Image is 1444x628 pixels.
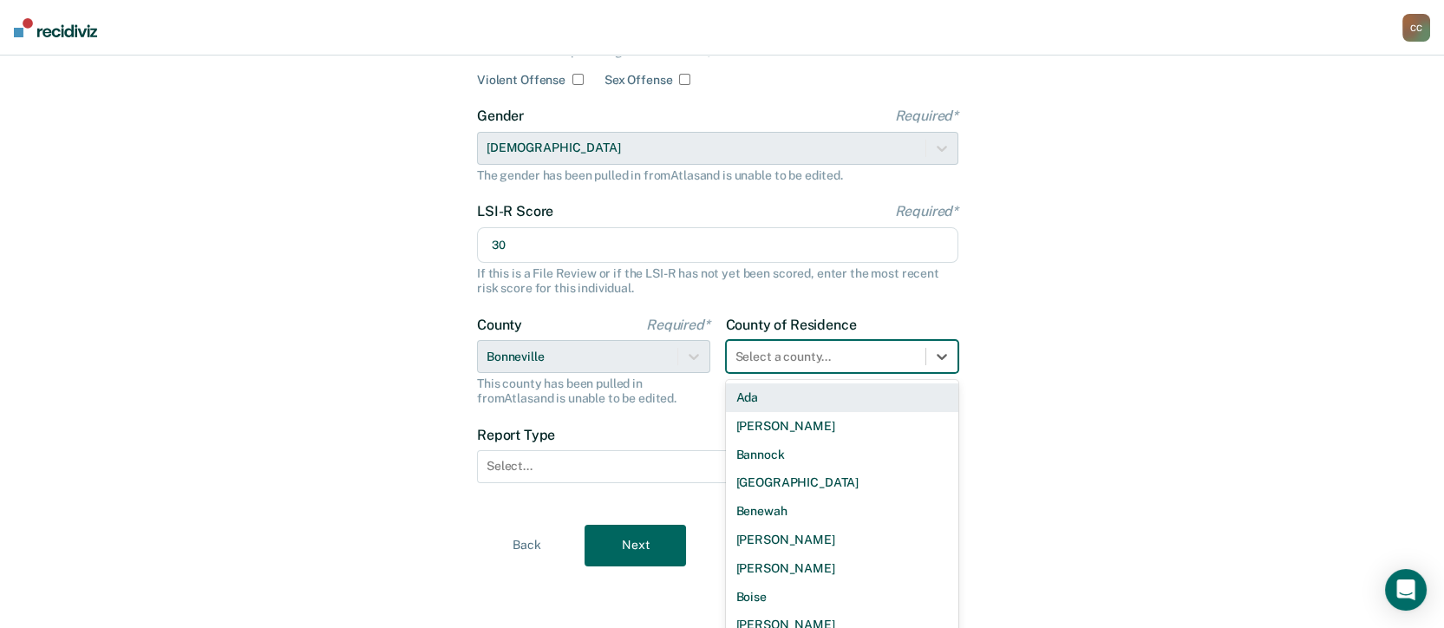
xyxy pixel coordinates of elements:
[14,18,97,37] img: Recidiviz
[477,168,958,183] div: The gender has been pulled in from Atlas and is unable to be edited.
[726,526,959,554] div: [PERSON_NAME]
[1402,14,1430,42] div: C C
[726,497,959,526] div: Benewah
[726,583,959,612] div: Boise
[477,317,710,333] label: County
[726,554,959,583] div: [PERSON_NAME]
[477,266,958,296] div: If this is a File Review or if the LSI-R has not yet been scored, enter the most recent risk scor...
[726,317,959,333] label: County of Residence
[477,376,710,406] div: This county has been pulled in from Atlas and is unable to be edited.
[726,441,959,469] div: Bannock
[726,412,959,441] div: [PERSON_NAME]
[476,525,578,566] button: Back
[894,108,958,124] span: Required*
[1385,569,1427,611] div: Open Intercom Messenger
[477,73,565,88] label: Violent Offense
[477,203,958,219] label: LSI-R Score
[894,203,958,219] span: Required*
[646,317,710,333] span: Required*
[477,108,958,124] label: Gender
[1402,14,1430,42] button: CC
[726,468,959,497] div: [GEOGRAPHIC_DATA]
[477,427,958,443] label: Report Type
[585,525,686,566] button: Next
[726,383,959,412] div: Ada
[604,73,672,88] label: Sex Offense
